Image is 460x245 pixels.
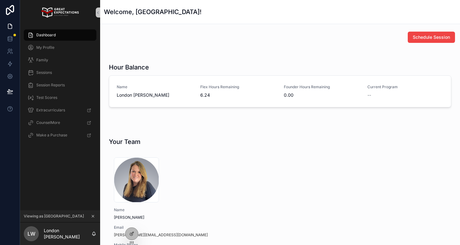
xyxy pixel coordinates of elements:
span: LW [28,230,35,237]
span: [PERSON_NAME] [114,215,224,220]
span: Test Scores [36,95,57,100]
a: [PERSON_NAME][EMAIL_ADDRESS][DOMAIN_NAME] [114,232,208,237]
span: Dashboard [36,33,56,38]
a: Make a Purchase [24,130,96,141]
a: Family [24,54,96,66]
a: Dashboard [24,29,96,41]
h1: Hour Balance [109,63,149,72]
a: CounselMore [24,117,96,128]
span: Session Reports [36,83,65,88]
span: Viewing as [GEOGRAPHIC_DATA] [24,214,84,219]
span: 0.00 [284,92,360,98]
span: Make a Purchase [36,133,67,138]
span: -- [367,92,371,98]
h1: Welcome, [GEOGRAPHIC_DATA]! [104,8,202,16]
a: Sessions [24,67,96,78]
div: scrollable content [20,25,100,149]
span: Current Program [367,84,443,89]
a: Session Reports [24,79,96,91]
span: London [PERSON_NAME] [117,92,193,98]
span: My Profile [36,45,54,50]
span: 6.24 [200,92,276,98]
a: Extracurriculars [24,105,96,116]
span: Founder Hours Remaining [284,84,360,89]
span: Family [36,58,48,63]
span: Flex Hours Remaining [200,84,276,89]
span: CounselMore [36,120,60,125]
img: App logo [41,8,79,18]
span: Name [114,207,224,212]
span: Sessions [36,70,52,75]
p: London [PERSON_NAME] [44,227,91,240]
span: Extracurriculars [36,108,65,113]
span: Schedule Session [413,34,450,40]
a: Test Scores [24,92,96,103]
button: Schedule Session [408,32,455,43]
span: Email [114,225,224,230]
h1: Your Team [109,137,141,146]
a: My Profile [24,42,96,53]
span: Name [117,84,193,89]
